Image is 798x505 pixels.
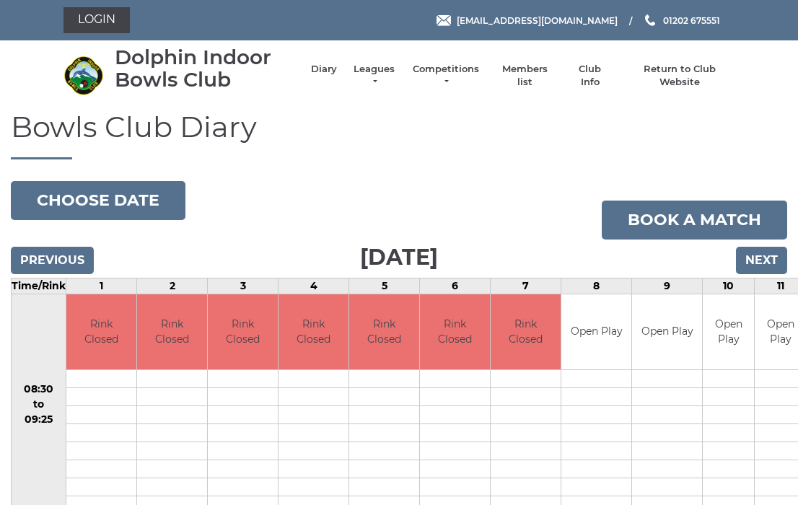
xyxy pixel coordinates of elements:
[115,46,297,91] div: Dolphin Indoor Bowls Club
[457,14,618,25] span: [EMAIL_ADDRESS][DOMAIN_NAME]
[420,294,490,370] td: Rink Closed
[703,294,754,370] td: Open Play
[736,247,787,274] input: Next
[626,63,735,89] a: Return to Club Website
[602,201,787,240] a: Book a match
[63,7,130,33] a: Login
[137,278,208,294] td: 2
[279,278,349,294] td: 4
[632,278,703,294] td: 9
[632,294,702,370] td: Open Play
[494,63,554,89] a: Members list
[420,278,491,294] td: 6
[137,294,207,370] td: Rink Closed
[66,278,137,294] td: 1
[279,294,348,370] td: Rink Closed
[437,15,451,26] img: Email
[11,181,185,220] button: Choose date
[437,14,618,27] a: Email [EMAIL_ADDRESS][DOMAIN_NAME]
[11,247,94,274] input: Previous
[66,294,136,370] td: Rink Closed
[561,294,631,370] td: Open Play
[351,63,397,89] a: Leagues
[11,111,787,159] h1: Bowls Club Diary
[411,63,481,89] a: Competitions
[349,278,420,294] td: 5
[311,63,337,76] a: Diary
[643,14,720,27] a: Phone us 01202 675551
[208,294,278,370] td: Rink Closed
[663,14,720,25] span: 01202 675551
[491,278,561,294] td: 7
[349,294,419,370] td: Rink Closed
[703,278,755,294] td: 10
[208,278,279,294] td: 3
[63,56,103,95] img: Dolphin Indoor Bowls Club
[561,278,632,294] td: 8
[12,278,66,294] td: Time/Rink
[491,294,561,370] td: Rink Closed
[569,63,611,89] a: Club Info
[645,14,655,26] img: Phone us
